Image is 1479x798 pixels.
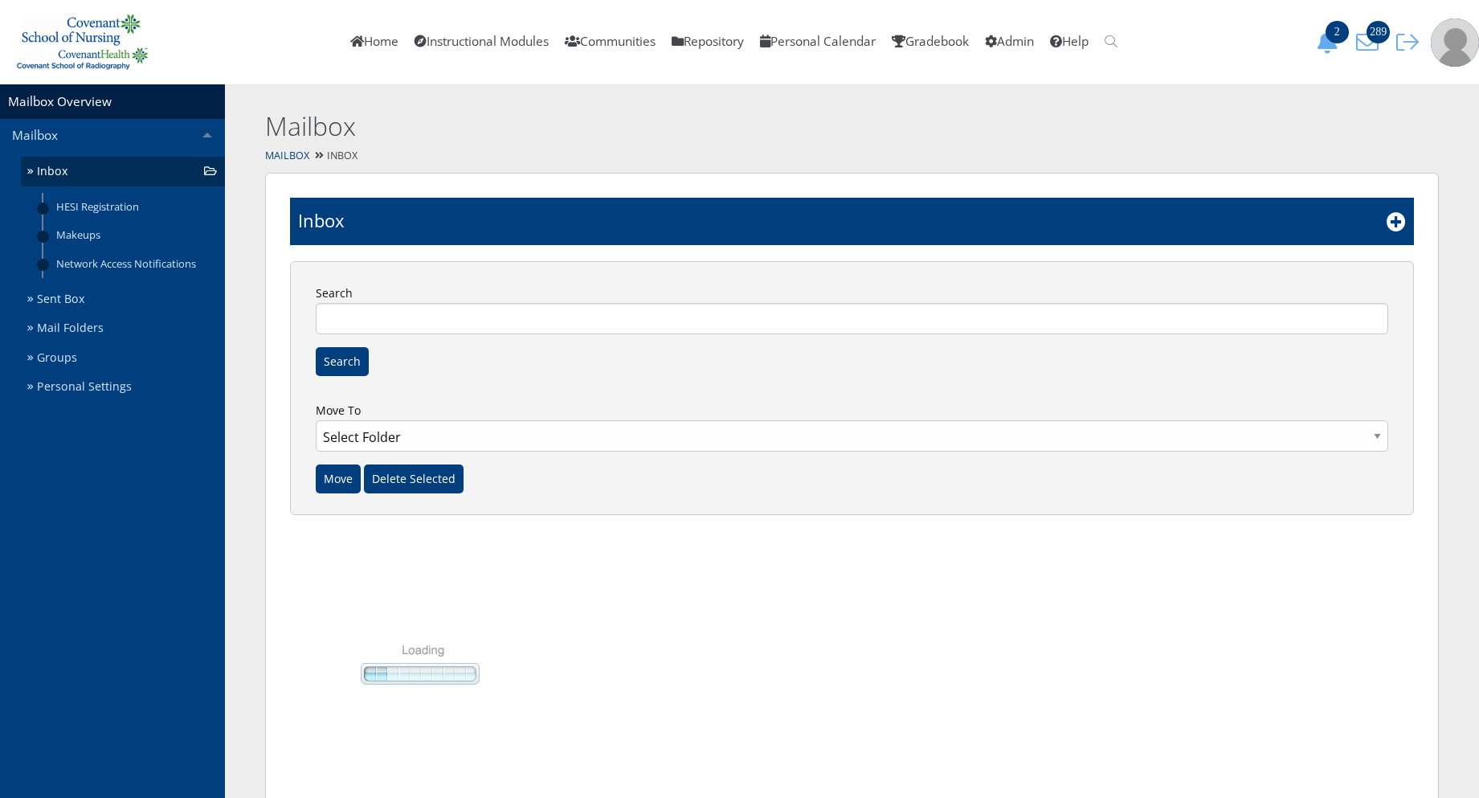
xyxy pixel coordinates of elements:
a: Mailbox [265,149,309,162]
input: Search [316,303,1388,334]
a: Sent Box [21,284,225,314]
a: HESI Registration [43,193,225,221]
a: Network Access Notifications [43,249,225,277]
h2: Mailbox [265,108,1175,145]
select: Move To [316,420,1388,452]
span: 289 [1367,21,1390,43]
h1: Inbox [298,208,345,233]
label: Move To [312,400,1392,464]
a: Mailbox Overview [8,93,112,110]
a: Groups [21,343,225,373]
a: 289 [1350,33,1391,50]
span: 2 [1326,21,1349,43]
a: Makeups [43,221,225,249]
img: page_loader.gif [290,547,546,792]
a: Inbox [21,157,225,186]
button: 2 [1310,31,1350,54]
button: 289 [1350,31,1391,54]
div: Inbox [225,145,1479,168]
i: Add New [1387,212,1406,231]
a: Mail Folders [21,313,225,343]
a: 2 [1310,33,1350,50]
label: Search [312,283,1392,334]
img: user-profile-default-picture.png [1431,18,1479,67]
a: Personal Settings [21,372,225,402]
